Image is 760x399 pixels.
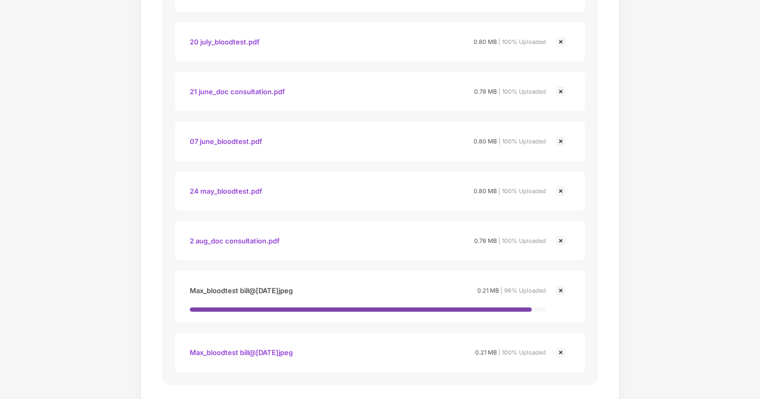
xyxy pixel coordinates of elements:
div: 20 july_bloodtest.pdf [190,33,259,51]
div: 2 aug_doc consultation.pdf [190,232,280,250]
span: 0.78 MB [474,88,497,95]
img: svg+xml;base64,PHN2ZyBpZD0iQ3Jvc3MtMjR4MjQiIHhtbG5zPSJodHRwOi8vd3d3LnczLm9yZy8yMDAwL3N2ZyIgd2lkdG... [554,135,567,148]
img: svg+xml;base64,PHN2ZyBpZD0iQ3Jvc3MtMjR4MjQiIHhtbG5zPSJodHRwOi8vd3d3LnczLm9yZy8yMDAwL3N2ZyIgd2lkdG... [554,234,567,247]
img: svg+xml;base64,PHN2ZyBpZD0iQ3Jvc3MtMjR4MjQiIHhtbG5zPSJodHRwOi8vd3d3LnczLm9yZy8yMDAwL3N2ZyIgd2lkdG... [554,284,567,297]
span: | 100% Uploaded [498,138,546,145]
span: 0.21 MB [475,349,497,356]
div: 24 may_bloodtest.pdf [190,182,262,200]
span: | 100% Uploaded [498,237,546,244]
span: | 96% Uploaded [501,287,546,294]
span: 0.21 MB [477,287,499,294]
img: svg+xml;base64,PHN2ZyBpZD0iQ3Jvc3MtMjR4MjQiIHhtbG5zPSJodHRwOi8vd3d3LnczLm9yZy8yMDAwL3N2ZyIgd2lkdG... [554,85,567,98]
div: Max_bloodtest bill@[DATE]jpeg [190,343,293,361]
img: svg+xml;base64,PHN2ZyBpZD0iQ3Jvc3MtMjR4MjQiIHhtbG5zPSJodHRwOi8vd3d3LnczLm9yZy8yMDAwL3N2ZyIgd2lkdG... [554,35,567,48]
span: | 100% Uploaded [498,187,546,195]
span: 0.80 MB [474,187,497,195]
div: Max_bloodtest bill@[DATE]jpeg [190,282,293,300]
div: 07 june_bloodtest.pdf [190,132,262,150]
div: 21 june_doc consultation.pdf [190,83,285,101]
span: | 100% Uploaded [498,38,546,46]
img: svg+xml;base64,PHN2ZyBpZD0iQ3Jvc3MtMjR4MjQiIHhtbG5zPSJodHRwOi8vd3d3LnczLm9yZy8yMDAwL3N2ZyIgd2lkdG... [554,185,567,197]
span: | 100% Uploaded [498,349,546,356]
span: 0.78 MB [474,237,497,244]
span: | 100% Uploaded [498,88,546,95]
span: 0.80 MB [474,138,497,145]
img: svg+xml;base64,PHN2ZyBpZD0iQ3Jvc3MtMjR4MjQiIHhtbG5zPSJodHRwOi8vd3d3LnczLm9yZy8yMDAwL3N2ZyIgd2lkdG... [554,346,567,359]
span: 0.80 MB [474,38,497,46]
